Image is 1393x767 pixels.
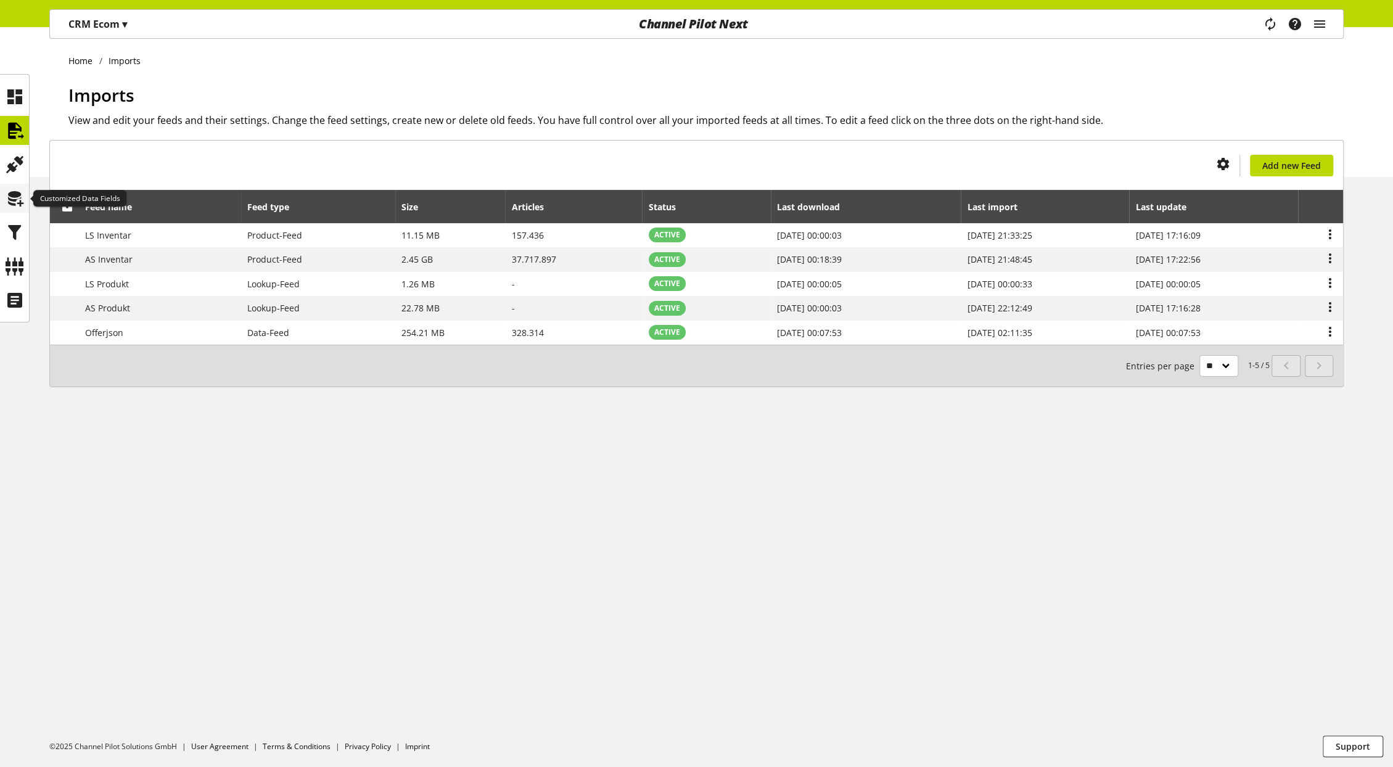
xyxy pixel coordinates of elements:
[777,302,842,314] span: [DATE] 00:00:03
[247,229,302,241] span: Product-Feed
[68,17,127,31] p: CRM Ecom
[1135,200,1198,213] div: Last update
[512,229,544,241] span: 157.436
[968,278,1032,290] span: [DATE] 00:00:33
[654,229,680,240] span: ACTIVE
[654,327,680,338] span: ACTIVE
[1135,253,1200,265] span: [DATE] 17:22:56
[1135,278,1200,290] span: [DATE] 00:00:05
[968,229,1032,241] span: [DATE] 21:33:25
[1250,155,1333,176] a: Add new Feed
[968,327,1032,338] span: [DATE] 02:11:35
[777,327,842,338] span: [DATE] 00:07:53
[247,278,300,290] span: Lookup-Feed
[512,302,515,314] span: -
[512,253,556,265] span: 37.717.897
[1135,302,1200,314] span: [DATE] 17:16:28
[247,253,302,265] span: Product-Feed
[49,9,1344,39] nav: main navigation
[405,741,430,752] a: Imprint
[1135,229,1200,241] span: [DATE] 17:16:09
[57,199,74,215] div: Unlock to reorder rows
[85,229,131,241] span: LS Inventar
[247,200,302,213] div: Feed type
[401,302,440,314] span: 22.78 MB
[85,253,133,265] span: AS Inventar
[654,278,680,289] span: ACTIVE
[777,278,842,290] span: [DATE] 00:00:05
[191,741,249,752] a: User Agreement
[1336,740,1370,753] span: Support
[1126,355,1270,377] small: 1-5 / 5
[1323,736,1383,757] button: Support
[1135,327,1200,338] span: [DATE] 00:07:53
[777,200,852,213] div: Last download
[777,229,842,241] span: [DATE] 00:00:03
[512,278,515,290] span: -
[1126,359,1199,372] span: Entries per page
[654,303,680,314] span: ACTIVE
[401,278,435,290] span: 1.26 MB
[68,113,1344,128] h2: View and edit your feeds and their settings. Change the feed settings, create new or delete old f...
[247,327,289,338] span: Data-Feed
[85,302,130,314] span: AS Produkt
[247,302,300,314] span: Lookup-Feed
[68,54,99,67] a: Home
[1262,159,1321,172] span: Add new Feed
[122,17,127,31] span: ▾
[85,278,129,290] span: LS Produkt
[649,200,688,213] div: Status
[401,327,445,338] span: 254.21 MB
[654,254,680,265] span: ACTIVE
[345,741,391,752] a: Privacy Policy
[968,200,1030,213] div: Last import
[49,741,191,752] li: ©2025 Channel Pilot Solutions GmbH
[512,200,556,213] div: Articles
[68,83,134,107] span: Imports
[968,302,1032,314] span: [DATE] 22:12:49
[401,229,440,241] span: 11.15 MB
[61,199,74,212] span: Unlock to reorder rows
[401,200,430,213] div: Size
[968,253,1032,265] span: [DATE] 21:48:45
[777,253,842,265] span: [DATE] 00:18:39
[401,253,433,265] span: 2.45 GB
[263,741,331,752] a: Terms & Conditions
[85,327,123,338] span: Offerjson
[33,190,126,207] div: Customized Data Fields
[512,327,544,338] span: 328.314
